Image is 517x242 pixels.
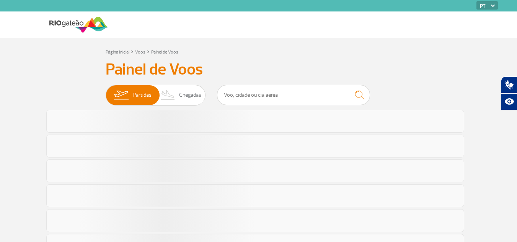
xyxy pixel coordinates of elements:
[179,85,201,105] span: Chegadas
[151,49,178,55] a: Painel de Voos
[501,76,517,93] button: Abrir tradutor de língua de sinais.
[131,47,134,56] a: >
[501,76,517,110] div: Plugin de acessibilidade da Hand Talk.
[157,85,179,105] img: slider-desembarque
[109,85,133,105] img: slider-embarque
[106,49,129,55] a: Página Inicial
[133,85,152,105] span: Partidas
[501,93,517,110] button: Abrir recursos assistivos.
[135,49,145,55] a: Voos
[147,47,150,56] a: >
[106,60,412,79] h3: Painel de Voos
[217,85,370,105] input: Voo, cidade ou cia aérea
